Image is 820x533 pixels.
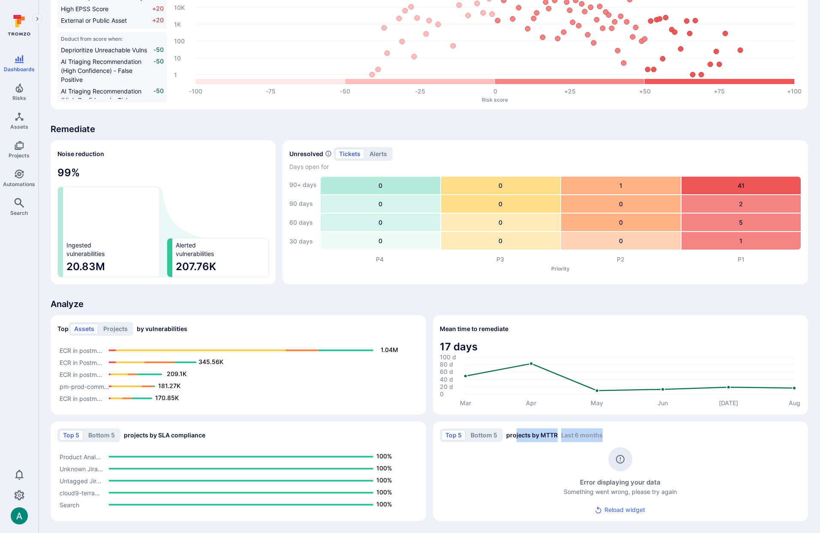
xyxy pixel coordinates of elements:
[561,232,680,250] div: 0
[441,214,560,231] div: 0
[60,358,102,366] text: ECR in Postm...
[526,399,537,407] text: Apr
[639,87,651,95] text: +50
[60,346,102,354] text: ECR in postm...
[682,232,801,250] div: 1
[289,150,323,158] h2: Unresolved
[580,478,661,488] h4: Error displaying your data
[591,399,603,407] text: May
[564,87,576,95] text: +25
[176,260,265,274] span: 207.76K
[174,20,181,27] text: 1K
[99,324,132,334] button: Projects
[289,163,801,171] span: Days open for
[9,152,30,159] span: Projects
[440,361,453,368] text: 80 d
[61,58,141,83] span: AI Triaging Recommendation (High Confidence) - False Positive
[153,57,164,84] span: -50
[440,383,453,390] text: 20 d
[51,298,808,310] span: Analyze
[11,507,28,524] div: Arjan Dehar
[289,176,317,193] div: 90+ days
[57,322,187,336] h2: Top by vulnerabilities
[174,3,185,11] text: 10K
[366,149,391,159] button: alerts
[60,382,109,390] text: pm-prod-comm...
[152,4,164,13] span: +20
[376,476,392,484] text: 100%
[467,430,501,440] button: Bottom 5
[321,232,440,250] div: 0
[441,232,560,250] div: 0
[59,430,83,440] button: Top 5
[60,501,79,508] text: Search
[60,370,102,378] text: ECR in postm...
[60,453,101,460] text: Product Anal...
[153,45,164,54] span: -50
[376,488,392,496] text: 100%
[561,177,680,194] div: 1
[415,87,425,95] text: -25
[441,195,560,213] div: 0
[155,394,179,401] text: 170.85K
[682,177,801,194] div: 41
[442,430,466,440] button: Top 5
[321,177,440,194] div: 0
[32,14,42,24] button: Expand navigation menu
[11,507,28,524] img: ACg8ocLSa5mPYBaXNx3eFu_EmspyJX0laNWN7cXOFirfQ7srZveEpg=s96-c
[57,166,269,180] span: 99 %
[60,465,103,472] text: Unknown Jira...
[84,430,119,440] button: Bottom 5
[174,54,181,61] text: 10
[376,500,392,508] text: 100%
[564,487,677,496] p: Something went wrong, please try again
[4,66,35,72] span: Dashboards
[433,315,808,415] div: Mean time to remediate
[12,95,26,101] span: Risks
[57,428,205,442] h2: projects by SLA compliance
[440,255,560,264] div: P3
[51,123,808,135] span: Remediate
[787,87,802,95] text: +100
[340,87,350,95] text: -50
[658,399,668,407] text: Jun
[561,195,680,213] div: 0
[376,452,392,460] text: 100%
[714,87,725,95] text: +75
[440,376,453,383] text: 40 d
[289,233,317,250] div: 30 days
[174,71,177,78] text: 1
[441,177,560,194] div: 0
[319,265,801,272] p: Priority
[325,149,332,158] span: Number of unresolved items by priority and days open
[66,260,156,274] span: 20.83M
[61,17,127,24] span: External or Public Asset
[376,464,392,472] text: 100%
[321,214,440,231] div: 0
[319,255,440,264] div: P4
[321,195,440,213] div: 0
[60,477,101,485] text: Untagged Jir...
[167,370,186,377] text: 209.1K
[561,431,603,439] span: Last 6 months
[440,325,508,333] span: Mean time to remediate
[493,87,497,95] text: 0
[174,37,185,44] text: 100
[57,150,104,157] span: Noise reduction
[153,87,164,114] span: -50
[460,399,472,407] text: Mar
[34,15,40,23] i: Expand navigation menu
[10,210,28,216] span: Search
[335,149,364,159] button: tickets
[591,502,650,518] button: reload
[189,87,202,95] text: -100
[440,390,444,397] text: 0
[681,255,801,264] div: P1
[482,96,508,102] text: Risk score
[158,382,180,389] text: 181.27K
[561,214,680,231] div: 0
[560,255,681,264] div: P2
[70,324,98,334] button: Assets
[289,214,317,231] div: 60 days
[61,87,141,113] span: AI Triaging Recommendation (High Confidence) - Risk Accepted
